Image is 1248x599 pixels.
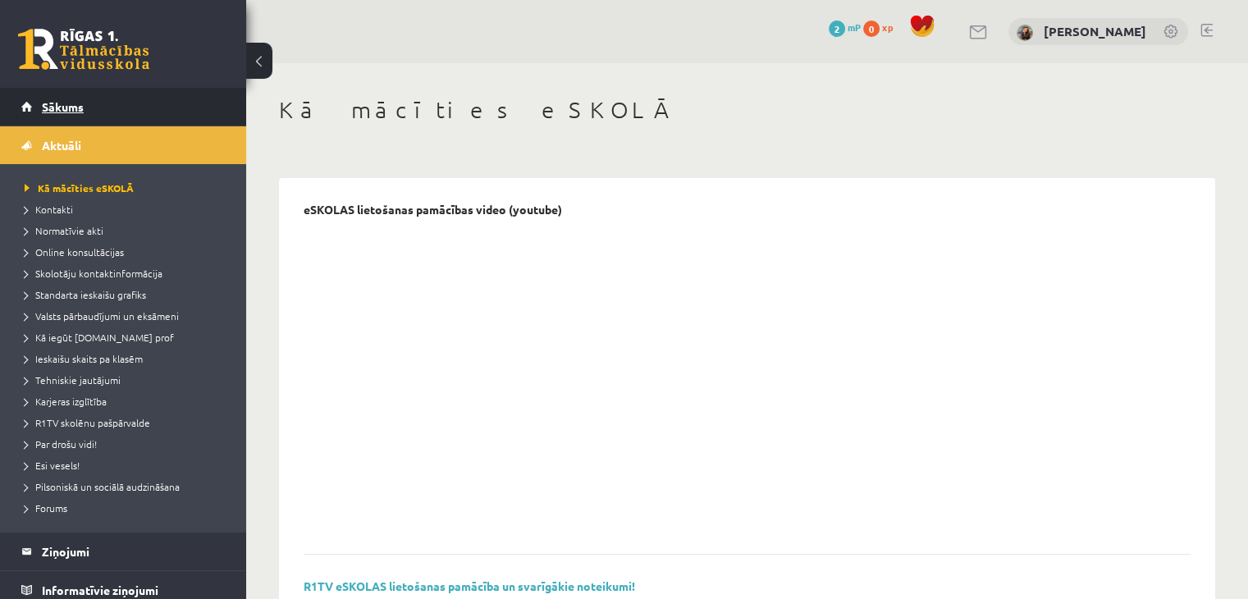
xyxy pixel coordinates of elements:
a: Kā mācīties eSKOLĀ [25,181,230,195]
span: Aktuāli [42,138,81,153]
a: [PERSON_NAME] [1044,23,1146,39]
a: Pilsoniskā un sociālā audzināšana [25,479,230,494]
span: Skolotāju kontaktinformācija [25,267,162,280]
span: Tehniskie jautājumi [25,373,121,386]
span: Pilsoniskā un sociālā audzināšana [25,480,180,493]
span: Sākums [42,99,84,114]
a: Valsts pārbaudījumi un eksāmeni [25,309,230,323]
a: 0 xp [863,21,901,34]
img: Sabīne Eiklone [1017,25,1033,41]
span: Kā iegūt [DOMAIN_NAME] prof [25,331,174,344]
p: eSKOLAS lietošanas pamācības video (youtube) [304,203,562,217]
span: Normatīvie akti [25,224,103,237]
span: R1TV skolēnu pašpārvalde [25,416,150,429]
a: Karjeras izglītība [25,394,230,409]
span: Valsts pārbaudījumi un eksāmeni [25,309,179,322]
a: Online konsultācijas [25,245,230,259]
span: Standarta ieskaišu grafiks [25,288,146,301]
span: mP [848,21,861,34]
a: R1TV eSKOLAS lietošanas pamācība un svarīgākie noteikumi! [304,578,635,593]
span: 0 [863,21,880,37]
a: Skolotāju kontaktinformācija [25,266,230,281]
a: Rīgas 1. Tālmācības vidusskola [18,29,149,70]
h1: Kā mācīties eSKOLĀ [279,96,1215,124]
a: Standarta ieskaišu grafiks [25,287,230,302]
a: 2 mP [829,21,861,34]
span: Forums [25,501,67,514]
span: Par drošu vidi! [25,437,97,450]
span: Online konsultācijas [25,245,124,258]
span: xp [882,21,893,34]
a: Esi vesels! [25,458,230,473]
a: Forums [25,501,230,515]
a: Aktuāli [21,126,226,164]
span: 2 [829,21,845,37]
span: Esi vesels! [25,459,80,472]
span: Karjeras izglītība [25,395,107,408]
a: Tehniskie jautājumi [25,373,230,387]
a: Kā iegūt [DOMAIN_NAME] prof [25,330,230,345]
a: Par drošu vidi! [25,437,230,451]
span: Ieskaišu skaits pa klasēm [25,352,143,365]
span: Kontakti [25,203,73,216]
a: Sākums [21,88,226,126]
a: R1TV skolēnu pašpārvalde [25,415,230,430]
a: Normatīvie akti [25,223,230,238]
legend: Ziņojumi [42,533,226,570]
a: Kontakti [25,202,230,217]
a: Ziņojumi [21,533,226,570]
a: Ieskaišu skaits pa klasēm [25,351,230,366]
span: Kā mācīties eSKOLĀ [25,181,134,194]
